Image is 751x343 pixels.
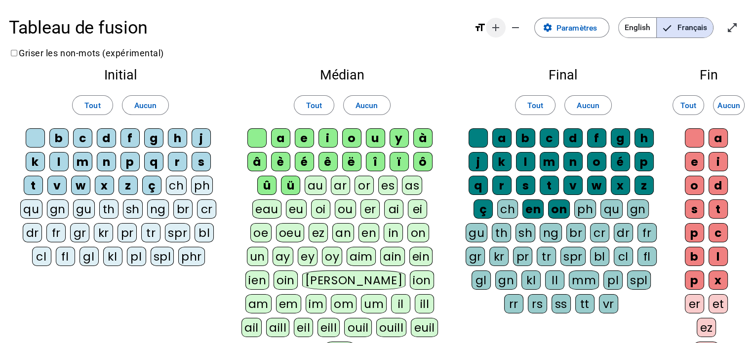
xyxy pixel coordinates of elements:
[286,199,307,219] div: eu
[680,99,696,112] span: Tout
[95,176,114,195] div: x
[516,176,535,195] div: s
[331,294,356,313] div: om
[587,152,606,171] div: o
[70,223,89,242] div: gr
[540,152,559,171] div: m
[347,247,376,266] div: aim
[534,18,609,38] button: Paramètres
[685,152,704,171] div: e
[378,176,397,195] div: es
[513,247,532,266] div: pr
[548,199,570,219] div: on
[657,18,713,38] span: Français
[495,270,517,290] div: gn
[469,152,488,171] div: j
[618,17,713,38] mat-button-toggle-group: Language selection
[709,128,728,148] div: a
[413,128,433,148] div: à
[486,18,506,38] button: Augmenter la taille de la police
[47,199,69,219] div: gn
[461,69,666,82] h2: Final
[79,247,99,266] div: gl
[380,247,405,266] div: ain
[415,294,434,313] div: ill
[332,223,354,242] div: an
[391,294,410,313] div: il
[342,128,361,148] div: o
[168,128,187,148] div: h
[717,99,740,112] span: Aucun
[407,223,429,242] div: on
[103,247,122,266] div: kl
[84,99,100,112] span: Tout
[492,128,512,148] div: a
[540,176,559,195] div: t
[281,176,300,195] div: ü
[474,22,486,34] mat-icon: format_size
[127,247,146,266] div: pl
[360,199,380,219] div: er
[722,18,742,38] button: Entrer en plein écran
[510,22,521,34] mat-icon: remove
[600,199,622,219] div: qu
[247,247,268,266] div: un
[18,69,223,82] h2: Initial
[611,128,630,148] div: g
[361,294,387,313] div: um
[305,176,326,195] div: au
[147,199,169,219] div: ng
[306,294,326,313] div: im
[515,223,535,242] div: sh
[726,22,738,34] mat-icon: open_in_full
[192,128,211,148] div: j
[266,318,289,337] div: aill
[358,223,379,242] div: en
[271,128,290,148] div: a
[611,176,630,195] div: x
[492,223,511,242] div: th
[295,152,314,171] div: é
[168,152,187,171] div: r
[20,199,42,219] div: qu
[94,223,113,242] div: kr
[545,270,564,290] div: ll
[637,223,657,242] div: fr
[191,176,213,195] div: ph
[603,270,623,290] div: pl
[245,294,272,313] div: am
[709,247,728,266] div: l
[73,199,95,219] div: gu
[46,223,66,242] div: fr
[306,99,322,112] span: Tout
[697,318,716,337] div: ez
[120,128,140,148] div: f
[335,199,356,219] div: ou
[521,270,541,290] div: kl
[318,128,338,148] div: i
[634,176,654,195] div: z
[466,223,487,242] div: gu
[469,176,488,195] div: q
[144,128,163,148] div: g
[71,176,90,195] div: w
[331,176,350,195] div: ar
[528,294,547,313] div: rs
[492,152,512,171] div: k
[97,152,116,171] div: n
[614,223,633,242] div: dr
[120,152,140,171] div: p
[295,128,314,148] div: e
[587,176,606,195] div: w
[506,18,525,38] button: Diminuer la taille de la police
[627,199,649,219] div: gn
[489,247,509,266] div: kr
[343,95,391,115] button: Aucun
[537,247,556,266] div: tr
[366,128,385,148] div: u
[566,223,586,242] div: br
[119,176,138,195] div: z
[577,99,599,112] span: Aucun
[134,99,157,112] span: Aucun
[56,247,75,266] div: fl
